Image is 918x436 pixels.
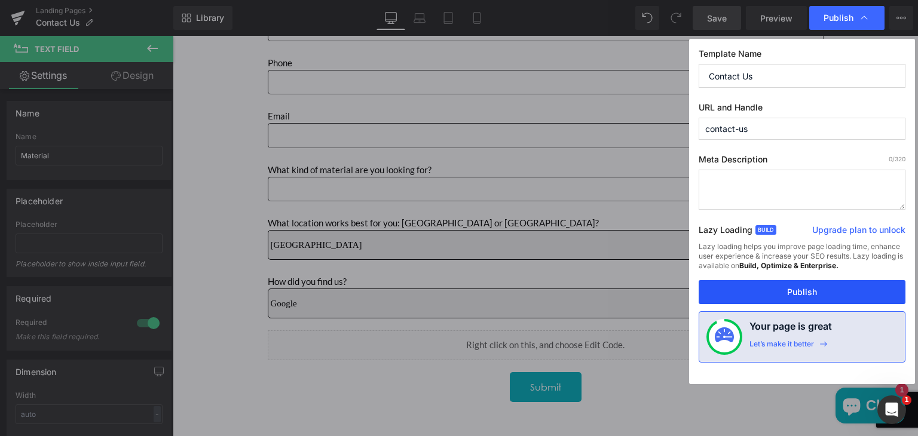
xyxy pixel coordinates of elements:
button: Publish [699,280,905,304]
div: Let’s make it better [749,339,814,355]
button: Submit [337,336,409,366]
p: What kind of material are you looking for? [95,127,651,141]
h4: Your page is great [749,319,832,339]
p: What location works best for you: [GEOGRAPHIC_DATA] or [GEOGRAPHIC_DATA]? [95,180,651,194]
iframe: Intercom live chat [877,395,906,424]
strong: Build, Optimize & Enterprise. [739,261,839,270]
span: /320 [889,155,905,162]
label: Lazy Loading [699,222,752,242]
label: Template Name [699,48,905,64]
span: Build [755,225,776,235]
a: Upgrade plan to unlock [812,224,905,241]
span: Publish [824,13,853,23]
p: Phone [95,20,651,34]
label: Meta Description [699,154,905,170]
div: Lazy loading helps you improve page loading time, enhance user experience & increase your SEO res... [699,242,905,280]
p: How did you find us? [95,238,651,253]
span: 0 [889,155,892,162]
label: URL and Handle [699,102,905,118]
p: Email [95,73,651,87]
span: 1 [902,395,911,405]
img: onboarding-status.svg [715,327,734,346]
inbox-online-store-chat: Shopify online store chat [659,352,736,391]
